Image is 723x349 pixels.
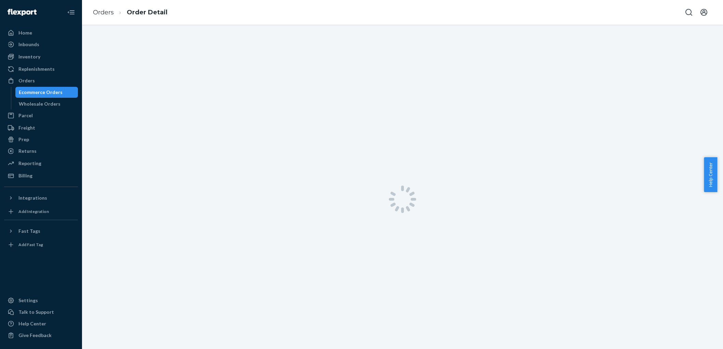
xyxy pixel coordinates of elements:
[18,112,33,119] div: Parcel
[4,51,78,62] a: Inventory
[4,295,78,306] a: Settings
[4,307,78,318] button: Talk to Support
[18,160,41,167] div: Reporting
[4,330,78,341] button: Give Feedback
[93,9,114,16] a: Orders
[18,320,46,327] div: Help Center
[19,100,60,107] div: Wholesale Orders
[19,89,63,96] div: Ecommerce Orders
[682,5,696,19] button: Open Search Box
[8,9,37,16] img: Flexport logo
[4,170,78,181] a: Billing
[4,239,78,250] a: Add Fast Tag
[18,172,32,179] div: Billing
[18,309,54,316] div: Talk to Support
[18,228,40,234] div: Fast Tags
[4,39,78,50] a: Inbounds
[4,192,78,203] button: Integrations
[18,148,37,155] div: Returns
[4,158,78,169] a: Reporting
[697,5,711,19] button: Open account menu
[127,9,167,16] a: Order Detail
[18,29,32,36] div: Home
[4,64,78,75] a: Replenishments
[64,5,78,19] button: Close Navigation
[704,157,717,192] button: Help Center
[18,242,43,247] div: Add Fast Tag
[18,66,55,72] div: Replenishments
[18,41,39,48] div: Inbounds
[15,98,78,109] a: Wholesale Orders
[87,2,173,23] ol: breadcrumbs
[15,87,78,98] a: Ecommerce Orders
[18,209,49,214] div: Add Integration
[18,194,47,201] div: Integrations
[18,124,35,131] div: Freight
[4,146,78,157] a: Returns
[4,318,78,329] a: Help Center
[18,53,40,60] div: Inventory
[18,297,38,304] div: Settings
[18,77,35,84] div: Orders
[18,332,52,339] div: Give Feedback
[4,206,78,217] a: Add Integration
[4,27,78,38] a: Home
[4,75,78,86] a: Orders
[4,226,78,237] button: Fast Tags
[4,122,78,133] a: Freight
[4,134,78,145] a: Prep
[18,136,29,143] div: Prep
[4,110,78,121] a: Parcel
